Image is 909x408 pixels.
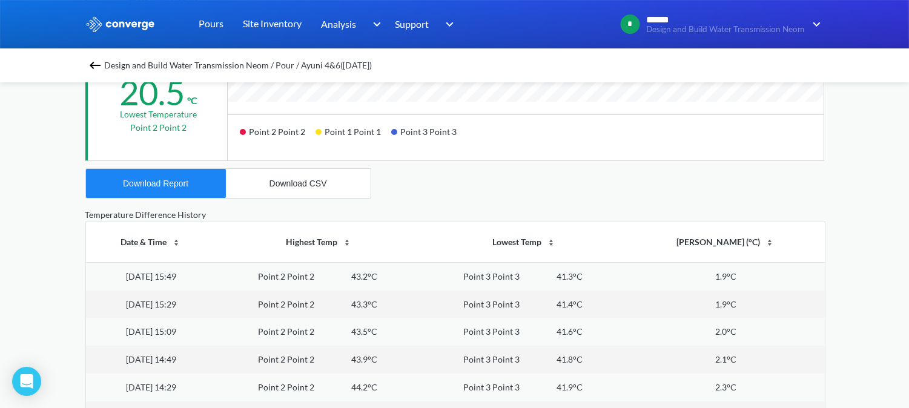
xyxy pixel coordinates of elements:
[240,122,316,151] div: Point 2 Point 2
[351,325,377,338] div: 43.5°C
[86,262,217,290] td: [DATE] 15:49
[391,122,467,151] div: Point 3 Point 3
[351,298,377,311] div: 43.3°C
[463,381,520,394] div: Point 3 Point 3
[627,222,825,262] th: [PERSON_NAME] (°C)
[351,270,377,283] div: 43.2°C
[395,16,429,31] span: Support
[120,108,197,121] div: Lowest temperature
[557,381,583,394] div: 41.9°C
[627,291,825,318] td: 1.9°C
[463,353,520,366] div: Point 3 Point 3
[647,25,805,34] span: Design and Build Water Transmission Neom
[119,72,185,113] div: 20.5
[463,298,520,311] div: Point 3 Point 3
[463,325,520,338] div: Point 3 Point 3
[258,298,314,311] div: Point 2 Point 2
[805,17,824,31] img: downArrow.svg
[557,353,583,366] div: 41.8°C
[85,208,824,222] div: Temperature Difference History
[546,238,556,248] img: sort-icon.svg
[421,222,627,262] th: Lowest Temp
[557,325,583,338] div: 41.6°C
[130,121,187,134] p: Point 2 Point 2
[86,169,226,198] button: Download Report
[463,270,520,283] div: Point 3 Point 3
[627,346,825,373] td: 2.1°C
[226,169,371,198] button: Download CSV
[627,318,825,346] td: 2.0°C
[351,381,377,394] div: 44.2°C
[85,16,156,32] img: logo_ewhite.svg
[88,58,102,73] img: backspace.svg
[438,17,457,31] img: downArrow.svg
[216,222,421,262] th: Highest Temp
[627,373,825,401] td: 2.3°C
[171,238,181,248] img: sort-icon.svg
[86,373,217,401] td: [DATE] 14:29
[105,57,372,74] span: Design and Build Water Transmission Neom / Pour / Ayuni 4&6([DATE])
[12,367,41,396] div: Open Intercom Messenger
[627,262,825,290] td: 1.9°C
[316,122,391,151] div: Point 1 Point 1
[86,291,217,318] td: [DATE] 15:29
[258,270,314,283] div: Point 2 Point 2
[258,381,314,394] div: Point 2 Point 2
[557,298,583,311] div: 41.4°C
[258,325,314,338] div: Point 2 Point 2
[351,353,377,366] div: 43.9°C
[86,318,217,346] td: [DATE] 15:09
[365,17,384,31] img: downArrow.svg
[123,179,188,188] div: Download Report
[258,353,314,366] div: Point 2 Point 2
[86,346,217,373] td: [DATE] 14:49
[86,222,217,262] th: Date & Time
[765,238,775,248] img: sort-icon.svg
[322,16,357,31] span: Analysis
[557,270,583,283] div: 41.3°C
[342,238,352,248] img: sort-icon.svg
[269,179,327,188] div: Download CSV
